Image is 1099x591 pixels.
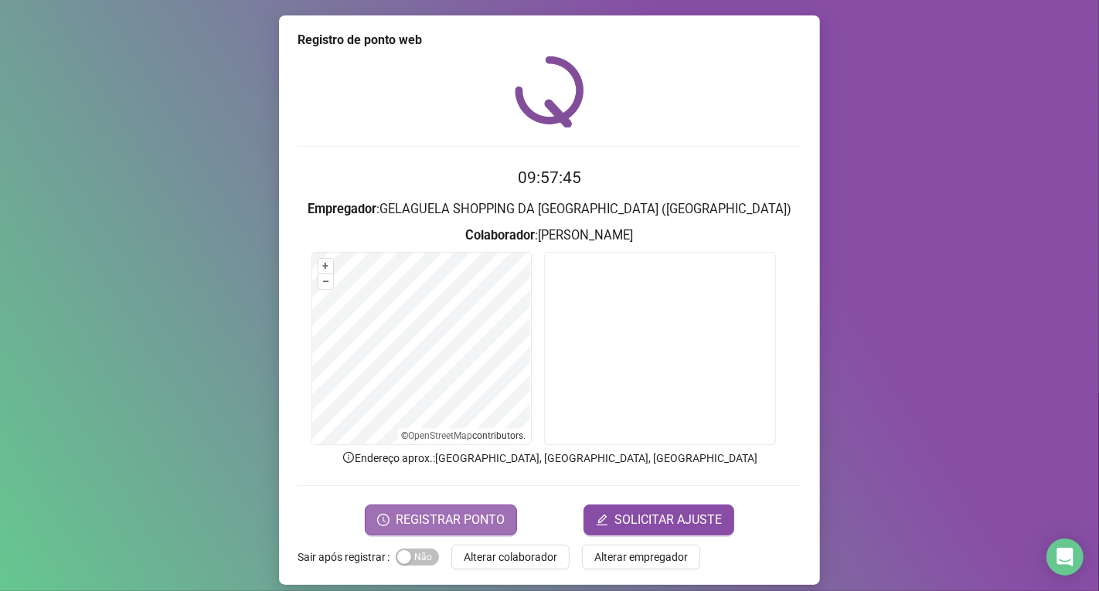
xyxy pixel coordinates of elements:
span: REGISTRAR PONTO [396,511,505,529]
button: REGISTRAR PONTO [365,504,517,535]
label: Sair após registrar [298,545,396,569]
span: Alterar empregador [594,549,688,566]
a: OpenStreetMap [409,430,473,441]
li: © contributors. [402,430,526,441]
button: – [318,274,333,289]
button: Alterar colaborador [451,545,570,569]
strong: Colaborador [466,228,536,243]
span: edit [596,514,608,526]
button: + [318,259,333,273]
span: SOLICITAR AJUSTE [614,511,722,529]
div: Registro de ponto web [298,31,801,49]
h3: : [PERSON_NAME] [298,226,801,246]
div: Open Intercom Messenger [1046,538,1084,576]
span: info-circle [342,450,356,464]
span: clock-circle [377,514,390,526]
img: QRPoint [515,56,584,127]
button: editSOLICITAR AJUSTE [584,504,734,535]
time: 09:57:45 [518,168,581,187]
button: Alterar empregador [582,545,700,569]
span: Alterar colaborador [464,549,557,566]
strong: Empregador [308,202,376,216]
p: Endereço aprox. : [GEOGRAPHIC_DATA], [GEOGRAPHIC_DATA], [GEOGRAPHIC_DATA] [298,450,801,467]
h3: : GELAGUELA SHOPPING DA [GEOGRAPHIC_DATA] ([GEOGRAPHIC_DATA]) [298,199,801,219]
